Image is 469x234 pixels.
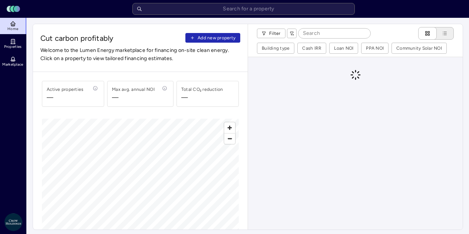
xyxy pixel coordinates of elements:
button: Community Solar NOI [392,43,446,53]
input: Search [298,29,370,38]
button: Zoom out [224,133,235,144]
button: Add new property [185,33,240,43]
div: Building type [262,45,290,52]
div: Max avg. annual NOI [112,86,155,93]
span: Properties [4,45,22,49]
input: Search for a property [132,3,355,15]
span: — [47,93,83,102]
button: PPA NOI [361,43,388,53]
span: Cut carbon profitably [40,33,182,43]
div: Cash IRR [302,45,321,52]
div: PPA NOI [366,45,384,52]
span: — [112,93,155,102]
span: Add new property [198,34,235,42]
button: Cash IRR [298,43,326,53]
button: Loan NOI [330,43,358,53]
div: Community Solar NOI [396,45,442,52]
button: Building type [257,43,294,53]
span: Welcome to the Lumen Energy marketplace for financing on-site clean energy. Click on a property t... [40,46,240,63]
div: Active properties [47,86,83,93]
button: List view [429,27,454,40]
span: Filter [269,30,281,37]
img: Crow Holdings [4,213,22,231]
div: Loan NOI [334,45,353,52]
button: Zoom in [224,122,235,133]
button: Cards view [418,27,437,40]
span: Home [7,27,18,31]
button: Filter [257,29,285,38]
span: Marketplace [2,62,23,67]
div: — [181,93,188,102]
div: Total CO₂ reduction [181,86,223,93]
